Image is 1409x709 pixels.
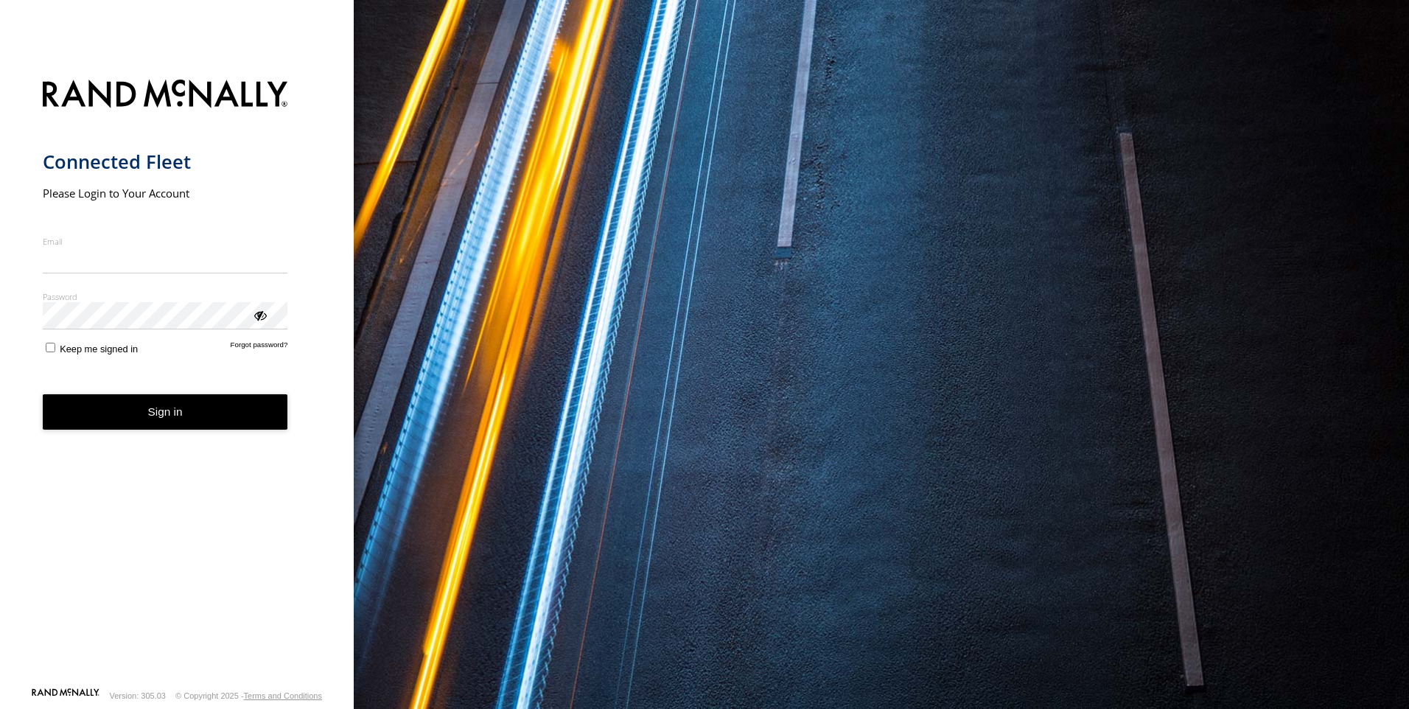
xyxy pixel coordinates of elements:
[43,291,288,302] label: Password
[32,688,99,703] a: Visit our Website
[231,340,288,354] a: Forgot password?
[43,77,288,114] img: Rand McNally
[175,691,322,700] div: © Copyright 2025 -
[252,307,267,322] div: ViewPassword
[110,691,166,700] div: Version: 305.03
[43,394,288,430] button: Sign in
[244,691,322,700] a: Terms and Conditions
[46,343,55,352] input: Keep me signed in
[43,236,288,247] label: Email
[60,343,138,354] span: Keep me signed in
[43,186,288,200] h2: Please Login to Your Account
[43,71,312,687] form: main
[43,150,288,174] h1: Connected Fleet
